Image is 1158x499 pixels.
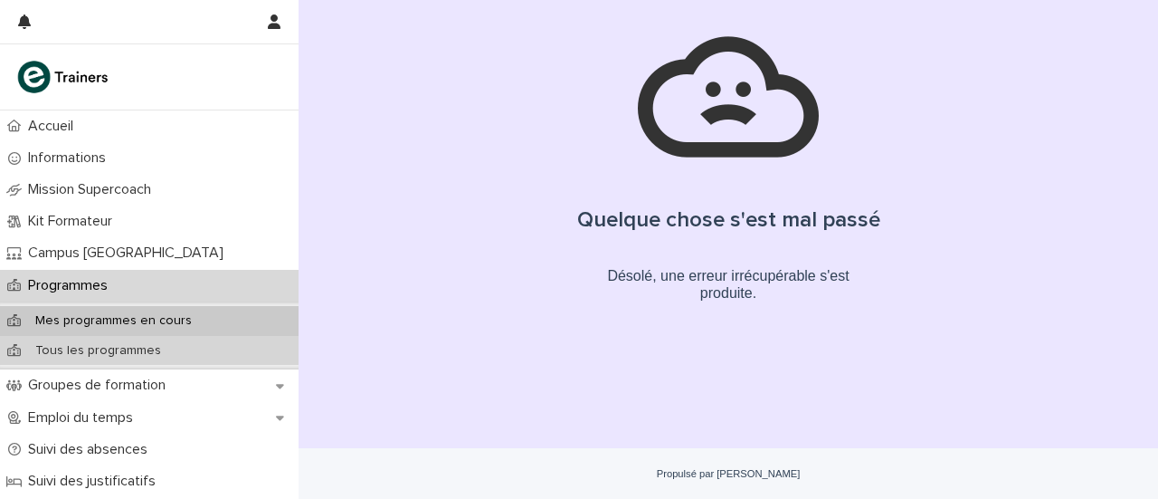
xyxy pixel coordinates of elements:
[28,442,147,456] font: Suivi des absences
[14,59,114,95] img: K0CqGN7SDeD6s4JG8KQk
[657,468,801,479] a: Propulsé par [PERSON_NAME]
[28,245,223,260] font: Campus [GEOGRAPHIC_DATA]
[28,119,73,133] font: Accueil
[28,474,156,488] font: Suivi des justificatifs
[35,314,192,327] font: Mes programmes en cours
[35,344,161,357] font: Tous les programmes
[28,410,133,425] font: Emploi du temps
[28,214,112,228] font: Kit Formateur
[638,6,819,187] img: sad-cloud
[28,378,166,392] font: Groupes de formation
[28,182,151,197] font: Mission Supercoach
[28,150,106,165] font: Informations
[607,268,849,301] font: Désolé, une erreur irrécupérable s'est produite.
[577,209,880,231] font: Quelque chose s'est mal passé
[28,278,108,293] font: Programmes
